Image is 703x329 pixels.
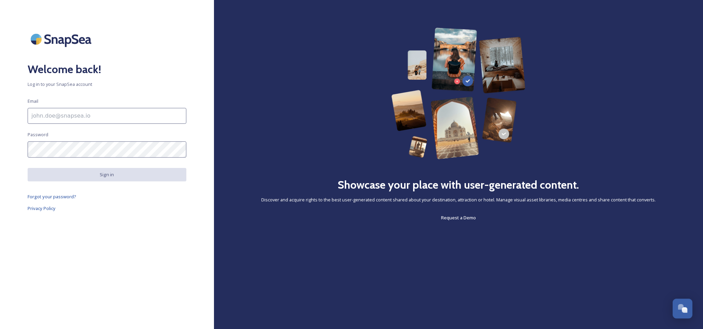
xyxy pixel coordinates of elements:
img: 63b42ca75bacad526042e722_Group%20154-p-800.png [391,28,526,159]
input: john.doe@snapsea.io [28,108,186,124]
button: Sign in [28,168,186,181]
span: Password [28,131,48,138]
h2: Welcome back! [28,61,186,78]
span: Discover and acquire rights to the best user-generated content shared about your destination, att... [261,197,656,203]
img: SnapSea Logo [28,28,97,51]
span: Email [28,98,38,104]
h2: Showcase your place with user-generated content. [338,177,579,193]
a: Forgot your password? [28,192,186,201]
a: Request a Demo [441,213,476,222]
span: Log in to your SnapSea account [28,81,186,88]
button: Open Chat [673,299,693,319]
span: Forgot your password? [28,193,76,200]
a: Privacy Policy [28,204,186,212]
span: Request a Demo [441,215,476,221]
span: Privacy Policy [28,205,56,211]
